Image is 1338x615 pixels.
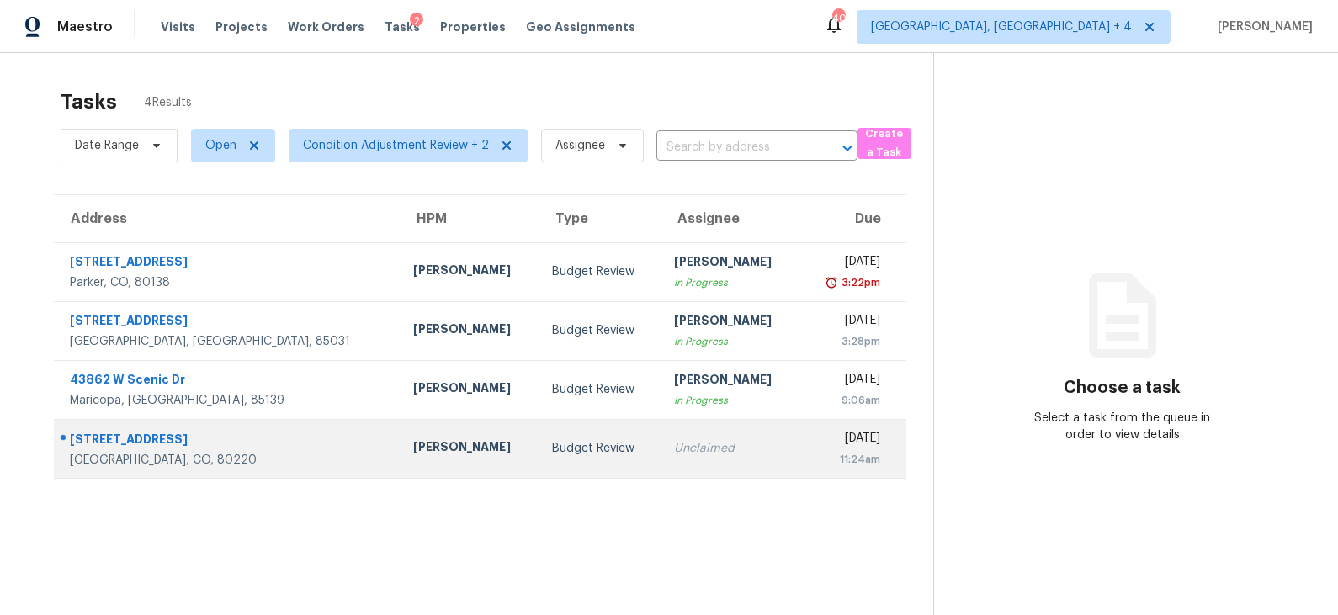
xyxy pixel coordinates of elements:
button: Open [836,136,859,160]
div: [STREET_ADDRESS] [70,253,386,274]
div: [PERSON_NAME] [674,371,786,392]
div: In Progress [674,274,786,291]
h3: Choose a task [1064,379,1181,396]
div: [DATE] [814,430,880,451]
h2: Tasks [61,93,117,110]
span: Date Range [75,137,139,154]
div: Select a task from the queue in order to view details [1028,410,1217,443]
th: HPM [400,195,539,242]
div: [PERSON_NAME] [413,321,525,342]
div: 40 [832,10,844,27]
th: Address [54,195,400,242]
span: Tasks [385,21,420,33]
div: 3:22pm [838,274,880,291]
div: [PERSON_NAME] [674,312,786,333]
img: Overdue Alarm Icon [825,274,838,291]
div: 2 [410,13,423,29]
span: 4 Results [144,94,192,111]
div: Budget Review [552,322,647,339]
span: [PERSON_NAME] [1211,19,1313,35]
span: Projects [215,19,268,35]
div: Budget Review [552,263,647,280]
div: [PERSON_NAME] [413,262,525,283]
span: Geo Assignments [526,19,635,35]
span: Create a Task [866,125,903,163]
div: [GEOGRAPHIC_DATA], [GEOGRAPHIC_DATA], 85031 [70,333,386,350]
div: 9:06am [814,392,880,409]
div: [PERSON_NAME] [413,438,525,459]
div: [PERSON_NAME] [413,379,525,400]
span: Assignee [555,137,605,154]
span: Condition Adjustment Review + 2 [303,137,489,154]
div: 11:24am [814,451,880,468]
div: Budget Review [552,440,647,457]
span: Open [205,137,236,154]
th: Type [539,195,661,242]
div: 43862 W Scenic Dr [70,371,386,392]
div: In Progress [674,333,786,350]
span: Maestro [57,19,113,35]
div: Maricopa, [GEOGRAPHIC_DATA], 85139 [70,392,386,409]
span: Work Orders [288,19,364,35]
div: [PERSON_NAME] [674,253,786,274]
div: Parker, CO, 80138 [70,274,386,291]
div: [DATE] [814,312,880,333]
th: Due [800,195,906,242]
button: Create a Task [857,128,911,159]
th: Assignee [661,195,799,242]
span: [GEOGRAPHIC_DATA], [GEOGRAPHIC_DATA] + 4 [871,19,1132,35]
span: Properties [440,19,506,35]
div: In Progress [674,392,786,409]
input: Search by address [656,135,810,161]
div: Budget Review [552,381,647,398]
span: Visits [161,19,195,35]
div: [GEOGRAPHIC_DATA], CO, 80220 [70,452,386,469]
div: [DATE] [814,253,880,274]
div: [DATE] [814,371,880,392]
div: 3:28pm [814,333,880,350]
div: [STREET_ADDRESS] [70,431,386,452]
div: [STREET_ADDRESS] [70,312,386,333]
div: Unclaimed [674,440,786,457]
